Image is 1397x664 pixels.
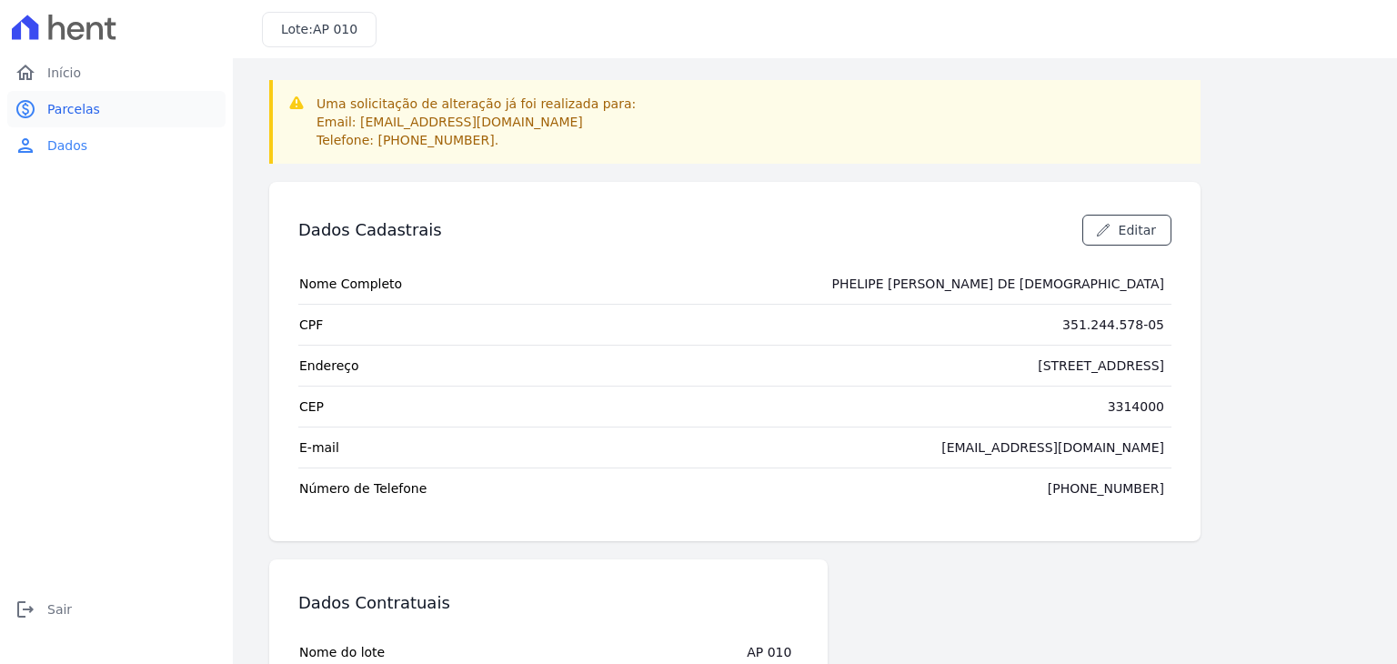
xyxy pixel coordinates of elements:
[317,95,636,149] p: Uma solicitação de alteração já foi realizada para: Email: [EMAIL_ADDRESS][DOMAIN_NAME] Telefone:...
[1108,397,1164,416] div: 3314000
[15,599,36,620] i: logout
[299,275,402,293] span: Nome Completo
[941,438,1164,457] div: [EMAIL_ADDRESS][DOMAIN_NAME]
[299,643,385,661] span: Nome do lote
[7,91,226,127] a: paidParcelas
[313,22,357,36] span: AP 010
[15,62,36,84] i: home
[7,591,226,628] a: logoutSair
[1038,357,1164,375] div: [STREET_ADDRESS]
[299,479,427,498] span: Número de Telefone
[299,316,323,334] span: CPF
[15,135,36,156] i: person
[298,219,442,241] h3: Dados Cadastrais
[7,127,226,164] a: personDados
[7,55,226,91] a: homeInício
[747,643,791,661] div: AP 010
[299,357,359,375] span: Endereço
[1048,479,1164,498] div: [PHONE_NUMBER]
[299,438,339,457] span: E-mail
[47,600,72,619] span: Sair
[47,136,87,155] span: Dados
[1062,316,1164,334] div: 351.244.578-05
[1082,215,1171,246] a: Editar
[299,397,324,416] span: CEP
[1119,221,1156,239] span: Editar
[281,20,357,39] h3: Lote:
[47,100,100,118] span: Parcelas
[832,275,1164,293] div: PHELIPE [PERSON_NAME] DE [DEMOGRAPHIC_DATA]
[298,592,450,614] h3: Dados Contratuais
[47,64,81,82] span: Início
[15,98,36,120] i: paid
